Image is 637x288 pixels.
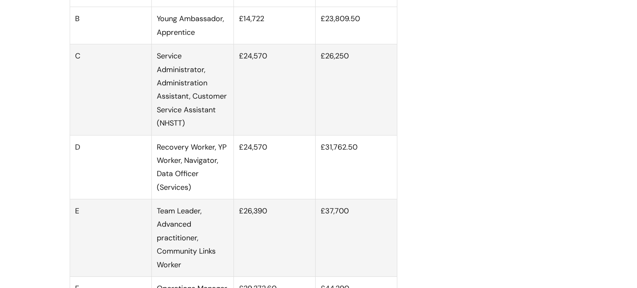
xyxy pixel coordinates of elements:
td: Service Administrator, Administration Assistant, Customer Service Assistant (NHSTT) [152,44,233,135]
td: Young Ambassador, Apprentice [152,7,233,44]
td: £37,700 [315,199,397,277]
td: Recovery Worker, YP Worker, Navigator, Data Officer (Services) [152,135,233,199]
td: £26,250 [315,44,397,135]
td: £23,809.50 [315,7,397,44]
td: D [70,135,152,199]
td: £24,570 [233,44,315,135]
td: B [70,7,152,44]
td: £14,722 [233,7,315,44]
td: Team Leader, Advanced practitioner, Community Links Worker [152,199,233,277]
td: £31,762.50 [315,135,397,199]
td: £24,570 [233,135,315,199]
td: £26,390 [233,199,315,277]
td: E [70,199,152,277]
td: C [70,44,152,135]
